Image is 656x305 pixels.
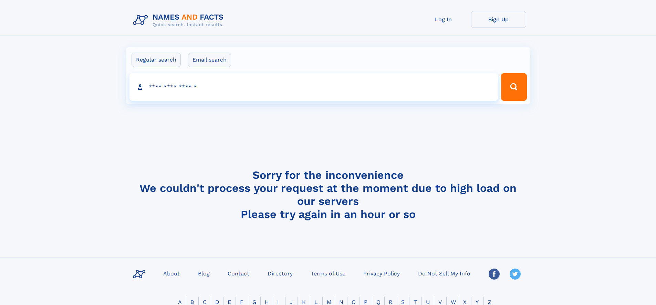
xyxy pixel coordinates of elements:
a: About [160,268,183,278]
a: Contact [225,268,252,278]
a: Directory [265,268,295,278]
input: search input [129,73,498,101]
a: Blog [195,268,212,278]
h4: Sorry for the inconvenience We couldn't process your request at the moment due to high load on ou... [130,168,526,221]
a: Sign Up [471,11,526,28]
a: Do Not Sell My Info [415,268,473,278]
label: Email search [188,53,231,67]
img: Logo Names and Facts [130,11,229,30]
a: Privacy Policy [361,268,403,278]
a: Log In [416,11,471,28]
label: Regular search [132,53,181,67]
button: Search Button [501,73,527,101]
img: Facebook [489,269,500,280]
a: Terms of Use [308,268,348,278]
img: Twitter [510,269,521,280]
